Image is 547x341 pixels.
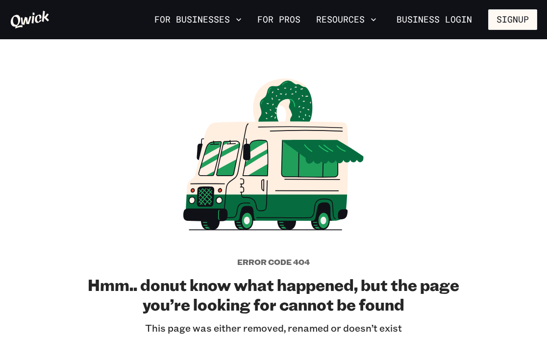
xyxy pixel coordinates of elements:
button: Signup [488,9,537,30]
a: For Pros [253,11,304,28]
h2: Hmm.. donut know what happened, but the page you’re looking for cannot be found [87,275,460,314]
button: Resources [312,11,380,28]
a: Business Login [388,9,480,30]
h5: Error code 404 [237,257,310,267]
p: This page was either removed, renamed or doesn’t exist [145,322,402,334]
button: For Businesses [150,11,246,28]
